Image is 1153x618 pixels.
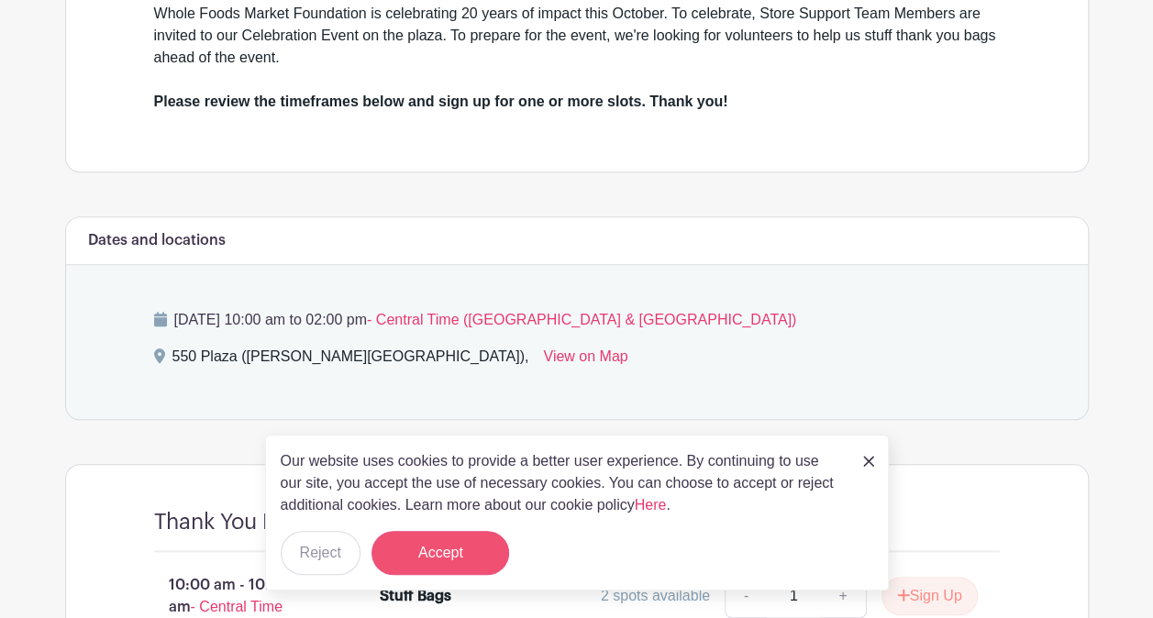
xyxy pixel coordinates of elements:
[863,456,874,467] img: close_button-5f87c8562297e5c2d7936805f587ecaba9071eb48480494691a3f1689db116b3.svg
[601,585,710,607] div: 2 spots available
[88,232,226,249] h6: Dates and locations
[371,531,509,575] button: Accept
[380,585,451,607] div: Stuff Bags
[154,3,1000,113] div: Whole Foods Market Foundation is celebrating 20 years of impact this October. To celebrate, Store...
[154,94,728,109] strong: Please review the timeframes below and sign up for one or more slots. Thank you!
[281,531,360,575] button: Reject
[367,312,796,327] span: - Central Time ([GEOGRAPHIC_DATA] & [GEOGRAPHIC_DATA])
[154,309,1000,331] p: [DATE] 10:00 am to 02:00 pm
[172,346,529,375] div: 550 Plaza ([PERSON_NAME][GEOGRAPHIC_DATA]),
[543,346,627,375] a: View on Map
[725,574,767,618] a: -
[635,497,667,513] a: Here
[281,450,844,516] p: Our website uses cookies to provide a better user experience. By continuing to use our site, you ...
[154,509,504,535] h4: Thank You Bag Stuffing Volunteers
[881,577,978,615] button: Sign Up
[820,574,866,618] a: +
